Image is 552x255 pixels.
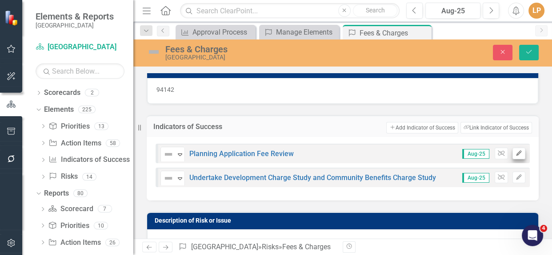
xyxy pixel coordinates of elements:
[44,88,80,98] a: Scorecards
[44,105,74,115] a: Elements
[155,217,534,224] h3: Description of Risk or Issue
[425,3,480,19] button: Aug-25
[165,54,360,61] div: [GEOGRAPHIC_DATA]
[147,45,161,59] img: Not Defined
[282,243,331,251] div: Fees & Charges
[460,122,532,133] button: Link Indicator of Success
[88,51,96,59] img: tab_keywords_by_traffic_grey.svg
[44,188,69,199] a: Reports
[165,44,360,54] div: Fees & Charges
[163,173,174,184] img: Not Defined
[189,173,436,182] a: Undertake Development Charge Study and Community Benefits Charge Study
[14,14,21,21] img: logo_orange.svg
[98,205,112,213] div: 7
[73,190,88,197] div: 80
[48,155,129,165] a: Indicators of Success
[106,139,120,147] div: 58
[353,4,397,17] button: Search
[261,27,337,38] a: Manage Elements
[522,225,543,246] iframe: Intercom live chat
[178,242,336,252] div: » »
[48,238,100,248] a: Action Items
[462,149,489,159] span: Aug-25
[147,78,538,104] div: 94142
[36,42,124,52] a: [GEOGRAPHIC_DATA]
[34,52,80,58] div: Domain Overview
[276,27,337,38] div: Manage Elements
[23,23,98,30] div: Domain: [DOMAIN_NAME]
[365,7,384,14] span: Search
[178,27,253,38] a: Approval Process
[153,123,275,131] h3: Indicators of Success
[192,27,253,38] div: Approval Process
[48,138,101,149] a: Action Items
[262,243,279,251] a: Risks
[36,11,114,22] span: Elements & Reports
[14,23,21,30] img: website_grey.svg
[24,51,31,59] img: tab_domain_overview_orange.svg
[36,63,124,79] input: Search Below...
[4,9,20,26] img: ClearPoint Strategy
[98,52,150,58] div: Keywords by Traffic
[360,27,429,39] div: Fees & Charges
[540,225,547,232] span: 4
[189,149,294,158] a: Planning Application Fee Review
[163,149,174,160] img: Not Defined
[36,22,114,29] small: [GEOGRAPHIC_DATA]
[48,172,77,182] a: Risks
[94,222,108,229] div: 10
[386,122,458,133] button: Add Indicator of Success
[25,14,44,21] div: v 4.0.25
[85,89,99,97] div: 2
[48,221,89,231] a: Priorities
[180,3,400,19] input: Search ClearPoint...
[428,6,477,16] div: Aug-25
[105,239,120,246] div: 26
[48,204,93,214] a: Scorecard
[191,243,258,251] a: [GEOGRAPHIC_DATA]
[462,173,489,183] span: Aug-25
[94,122,108,130] div: 13
[82,173,96,180] div: 14
[48,122,89,132] a: Priorities
[528,3,544,19] button: LP
[78,106,96,114] div: 225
